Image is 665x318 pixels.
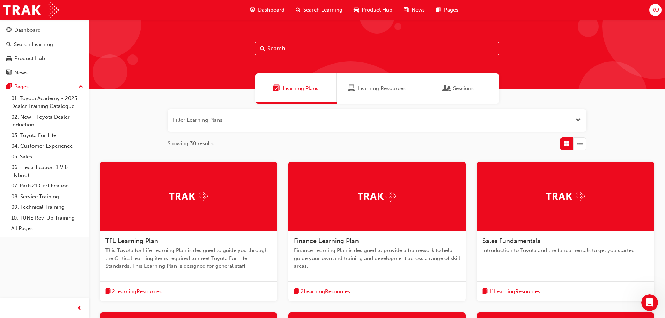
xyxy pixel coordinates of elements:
[651,6,659,14] span: RO
[8,180,86,191] a: 07. Parts21 Certification
[358,191,396,201] img: Trak
[577,140,583,148] span: List
[348,3,398,17] a: car-iconProduct Hub
[453,84,474,93] span: Sessions
[348,84,355,93] span: Learning Resources
[8,93,86,112] a: 01. Toyota Academy - 2025 Dealer Training Catalogue
[14,26,41,34] div: Dashboard
[8,223,86,234] a: All Pages
[250,6,255,14] span: guage-icon
[14,54,45,62] div: Product Hub
[14,83,29,91] div: Pages
[482,246,649,254] span: Introduction to Toyota and the fundamentals to get you started.
[649,4,662,16] button: RO
[354,6,359,14] span: car-icon
[362,6,392,14] span: Product Hub
[412,6,425,14] span: News
[482,237,540,245] span: Sales Fundamentals
[294,237,359,245] span: Finance Learning Plan
[564,140,569,148] span: Grid
[244,3,290,17] a: guage-iconDashboard
[6,56,12,62] span: car-icon
[3,38,86,51] a: Search Learning
[477,162,654,302] a: TrakSales FundamentalsIntroduction to Toyota and the fundamentals to get you started.book-icon11L...
[105,246,272,270] span: This Toyota for Life Learning Plan is designed to guide you through the Critical learning items r...
[8,130,86,141] a: 03. Toyota For Life
[288,162,466,302] a: TrakFinance Learning PlanFinance Learning Plan is designed to provide a framework to help guide y...
[337,73,418,104] a: Learning ResourcesLearning Resources
[3,22,86,80] button: DashboardSearch LearningProduct HubNews
[8,141,86,151] a: 04. Customer Experience
[168,140,214,148] span: Showing 30 results
[6,84,12,90] span: pages-icon
[443,84,450,93] span: Sessions
[100,162,277,302] a: TrakTFL Learning PlanThis Toyota for Life Learning Plan is designed to guide you through the Crit...
[8,213,86,223] a: 10. TUNE Rev-Up Training
[283,84,318,93] span: Learning Plans
[112,288,162,296] span: 2 Learning Resources
[301,288,350,296] span: 2 Learning Resources
[8,112,86,130] a: 02. New - Toyota Dealer Induction
[105,287,162,296] button: book-icon2LearningResources
[169,191,208,201] img: Trak
[14,69,28,77] div: News
[8,162,86,180] a: 06. Electrification (EV & Hybrid)
[8,151,86,162] a: 05. Sales
[260,45,265,53] span: Search
[6,70,12,76] span: news-icon
[105,287,111,296] span: book-icon
[430,3,464,17] a: pages-iconPages
[576,116,581,124] button: Open the filter
[398,3,430,17] a: news-iconNews
[3,66,86,79] a: News
[489,288,540,296] span: 11 Learning Resources
[258,6,285,14] span: Dashboard
[3,80,86,93] button: Pages
[546,191,585,201] img: Trak
[290,3,348,17] a: search-iconSearch Learning
[3,2,59,18] img: Trak
[294,287,350,296] button: book-icon2LearningResources
[77,304,82,313] span: prev-icon
[444,6,458,14] span: Pages
[8,191,86,202] a: 08. Service Training
[6,27,12,34] span: guage-icon
[482,287,488,296] span: book-icon
[296,6,301,14] span: search-icon
[6,42,11,48] span: search-icon
[641,294,658,311] iframe: Intercom live chat
[3,24,86,37] a: Dashboard
[273,84,280,93] span: Learning Plans
[482,287,540,296] button: book-icon11LearningResources
[294,287,299,296] span: book-icon
[3,52,86,65] a: Product Hub
[79,82,83,91] span: up-icon
[404,6,409,14] span: news-icon
[294,246,460,270] span: Finance Learning Plan is designed to provide a framework to help guide your own and training and ...
[105,237,158,245] span: TFL Learning Plan
[436,6,441,14] span: pages-icon
[418,73,499,104] a: SessionsSessions
[14,40,53,49] div: Search Learning
[303,6,342,14] span: Search Learning
[8,202,86,213] a: 09. Technical Training
[358,84,406,93] span: Learning Resources
[255,73,337,104] a: Learning PlansLearning Plans
[255,42,499,55] input: Search...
